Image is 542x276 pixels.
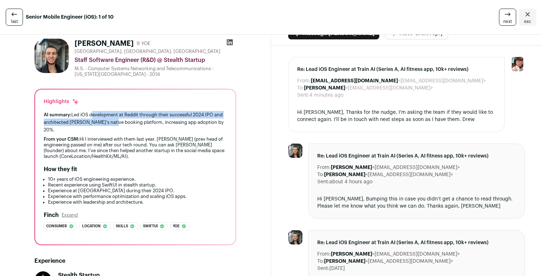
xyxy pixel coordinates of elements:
[297,84,304,92] dt: To:
[311,78,398,83] b: [EMAIL_ADDRESS][DOMAIN_NAME]
[44,137,80,141] span: From your CSM:
[297,66,496,73] span: Re: Lead iOS Engineer at Train AI (Series A, AI fitness app, 10k+ reviews)
[44,136,227,159] div: Hi I interviewed with them last year. [PERSON_NAME] (prev head of engineering passed on me) after...
[499,9,516,26] a: next
[44,112,71,117] span: AI summary:
[48,199,227,205] li: Experience with leadership and architecture.
[116,223,128,230] span: Skills
[297,92,309,99] dt: Sent:
[329,265,345,272] dd: [DATE]
[317,171,324,178] dt: To:
[317,195,516,210] div: Hi [PERSON_NAME], Bumping this in case you didn’t get a chance to read through. Please let me kno...
[44,111,227,134] div: Led iOS development at Reddit through their successful 2024 IPO and architected [PERSON_NAME]'s n...
[48,194,227,199] li: Experience with performance optimization and scaling iOS apps.
[44,211,59,219] h2: Finch
[317,178,329,185] dt: Sent:
[309,92,343,99] dd: 4 minutes ago
[44,98,79,105] div: Highlights
[137,40,151,47] div: 9 YOE
[317,258,324,265] dt: To:
[297,109,496,123] div: Hi [PERSON_NAME], Thanks for the nudge, I'm asking the team if they would like to connect again. ...
[75,66,236,77] div: M.S. - Computer Systems Networking and Telecommunications - [US_STATE][GEOGRAPHIC_DATA] - 2014
[510,57,525,71] img: 14759586-medium_jpg
[288,144,303,158] img: 2ffc7c18b5d0cd06e04dd93f9050a59c38de0c65a03ad433a6eae6d6cd1afe73.jpg
[143,223,158,230] span: Swiftui
[324,172,365,177] b: [PERSON_NAME]
[46,223,67,230] span: Consumer
[317,152,516,160] span: Re: Lead iOS Engineer at Train AI (Series A, AI fitness app, 10k+ reviews)
[331,165,372,170] b: [PERSON_NAME]
[519,9,536,26] a: Close
[317,164,331,171] dt: From:
[34,257,236,265] h2: Experience
[329,178,372,185] dd: about 4 hours ago
[311,77,486,84] dd: <[EMAIL_ADDRESS][DOMAIN_NAME]>
[331,164,460,171] dd: <[EMAIL_ADDRESS][DOMAIN_NAME]>
[48,188,227,194] li: Experience at [GEOGRAPHIC_DATA] during their 2024 IPO.
[503,19,512,24] span: next
[304,86,345,91] b: [PERSON_NAME]
[48,182,227,188] li: Recent experience using SwiftUI in stealth startup.
[48,176,227,182] li: 10+ years of iOS engineering experience.
[324,171,453,178] dd: <[EMAIL_ADDRESS][DOMAIN_NAME]>
[34,39,69,73] img: 2ffc7c18b5d0cd06e04dd93f9050a59c38de0c65a03ad433a6eae6d6cd1afe73.jpg
[75,39,134,49] h1: [PERSON_NAME]
[331,251,460,258] dd: <[EMAIL_ADDRESS][DOMAIN_NAME]>
[11,19,18,24] span: last
[331,252,372,257] b: [PERSON_NAME]
[288,230,303,244] img: 2ffc7c18b5d0cd06e04dd93f9050a59c38de0c65a03ad433a6eae6d6cd1afe73.jpg
[324,258,453,265] dd: <[EMAIL_ADDRESS][DOMAIN_NAME]>
[304,84,433,92] dd: <[EMAIL_ADDRESS][DOMAIN_NAME]>
[317,265,329,272] dt: Sent:
[62,212,78,218] button: Expand
[524,19,531,24] span: esc
[26,14,114,21] strong: Senior Mobile Engineer (iOS): 1 of 10
[297,77,311,84] dt: From:
[75,49,220,54] span: [GEOGRAPHIC_DATA], [GEOGRAPHIC_DATA], [GEOGRAPHIC_DATA]
[6,9,23,26] a: last
[44,165,77,174] h2: How they fit
[173,223,180,230] span: Yoe
[75,56,236,64] div: Staff Software Engineer (R&D) @ Stealth Startup
[324,259,365,264] b: [PERSON_NAME]
[317,239,516,246] span: Re: Lead iOS Engineer at Train AI (Series A, AI fitness app, 10k+ reviews)
[82,223,101,230] span: Location
[317,251,331,258] dt: From:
